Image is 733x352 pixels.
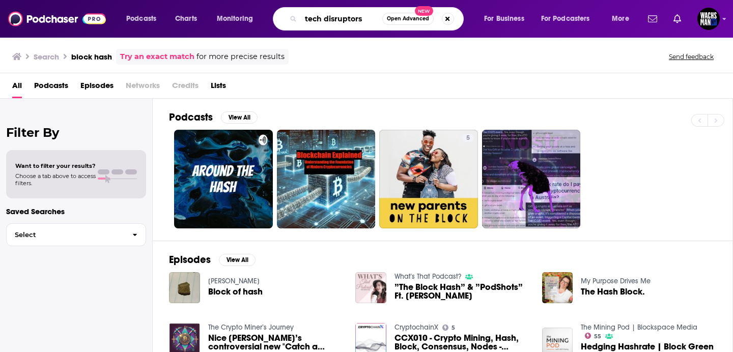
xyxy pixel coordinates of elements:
a: What's That Podcast? [394,272,461,281]
a: All [12,77,22,98]
a: My Purpose Drives Me [581,277,651,285]
span: Nice [PERSON_NAME]’s controversial new "Catch a Block" [208,334,344,351]
a: ”The Block Hash” & ”PodShots” Ft. Brandon Zemp [394,283,530,300]
h2: Filter By [6,125,146,140]
a: Show notifications dropdown [669,10,685,27]
span: Credits [172,77,199,98]
img: ”The Block Hash” & ”PodShots” Ft. Brandon Zemp [355,272,386,303]
button: open menu [534,11,605,27]
span: Logged in as WachsmanNY [697,8,720,30]
a: Luke Mc [208,277,260,285]
img: Podchaser - Follow, Share and Rate Podcasts [8,9,106,28]
span: Want to filter your results? [15,162,96,169]
span: Podcasts [126,12,156,26]
span: 5 [466,133,470,143]
a: Show notifications dropdown [644,10,661,27]
button: Send feedback [666,52,717,61]
a: Try an exact match [120,51,194,63]
a: Charts [168,11,203,27]
a: 5 [442,325,455,331]
h3: block hash [71,52,112,62]
button: View All [221,111,258,124]
span: Charts [175,12,197,26]
span: New [415,6,433,16]
button: Open AdvancedNew [382,13,434,25]
button: Select [6,223,146,246]
span: 5 [452,326,455,330]
a: Podcasts [34,77,68,98]
button: open menu [210,11,266,27]
button: Show profile menu [697,8,720,30]
span: More [612,12,629,26]
a: Nice Hash’s controversial new "Catch a Block" [208,334,344,351]
span: Select [7,231,124,238]
a: CCX010 - Crypto Mining, Hash, Block, Consensus, Nodes - Technical Terminology Crypto and Blockcha... [394,334,530,351]
a: EpisodesView All [169,253,256,266]
button: open menu [119,11,170,27]
a: 5 [379,130,478,228]
img: User Profile [697,8,720,30]
span: For Podcasters [541,12,590,26]
a: The Hash Block. [581,287,645,296]
input: Search podcasts, credits, & more... [301,11,382,27]
a: 5 [462,134,474,142]
button: open menu [605,11,642,27]
img: Block of hash [169,272,200,303]
span: Networks [126,77,160,98]
img: The Hash Block. [542,272,573,303]
a: Episodes [80,77,114,98]
a: PodcastsView All [169,111,258,124]
a: Block of hash [208,287,263,296]
span: Choose a tab above to access filters. [15,172,96,187]
a: CryptochainX [394,323,438,332]
a: 55 [585,333,601,339]
a: The Crypto Miner’s Journey [208,323,294,332]
h2: Podcasts [169,111,213,124]
p: Saved Searches [6,207,146,216]
span: for more precise results [196,51,285,63]
button: View All [219,254,256,266]
div: Search podcasts, credits, & more... [283,7,473,31]
span: For Business [484,12,524,26]
span: Open Advanced [387,16,429,21]
span: 55 [594,334,601,339]
span: Monitoring [217,12,253,26]
span: ”The Block Hash” & ”PodShots” Ft. [PERSON_NAME] [394,283,530,300]
a: Lists [211,77,226,98]
button: open menu [477,11,537,27]
a: The Mining Pod | Blockspace Media [581,323,697,332]
h3: Search [34,52,59,62]
h2: Episodes [169,253,211,266]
